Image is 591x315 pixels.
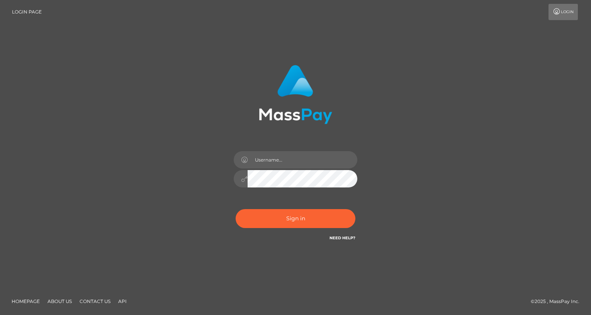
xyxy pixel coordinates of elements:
a: Contact Us [76,295,114,307]
button: Sign in [236,209,355,228]
a: API [115,295,130,307]
a: Login Page [12,4,42,20]
input: Username... [248,151,357,169]
a: Login [549,4,578,20]
a: About Us [44,295,75,307]
img: MassPay Login [259,65,332,124]
a: Need Help? [329,235,355,240]
div: © 2025 , MassPay Inc. [531,297,585,306]
a: Homepage [8,295,43,307]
